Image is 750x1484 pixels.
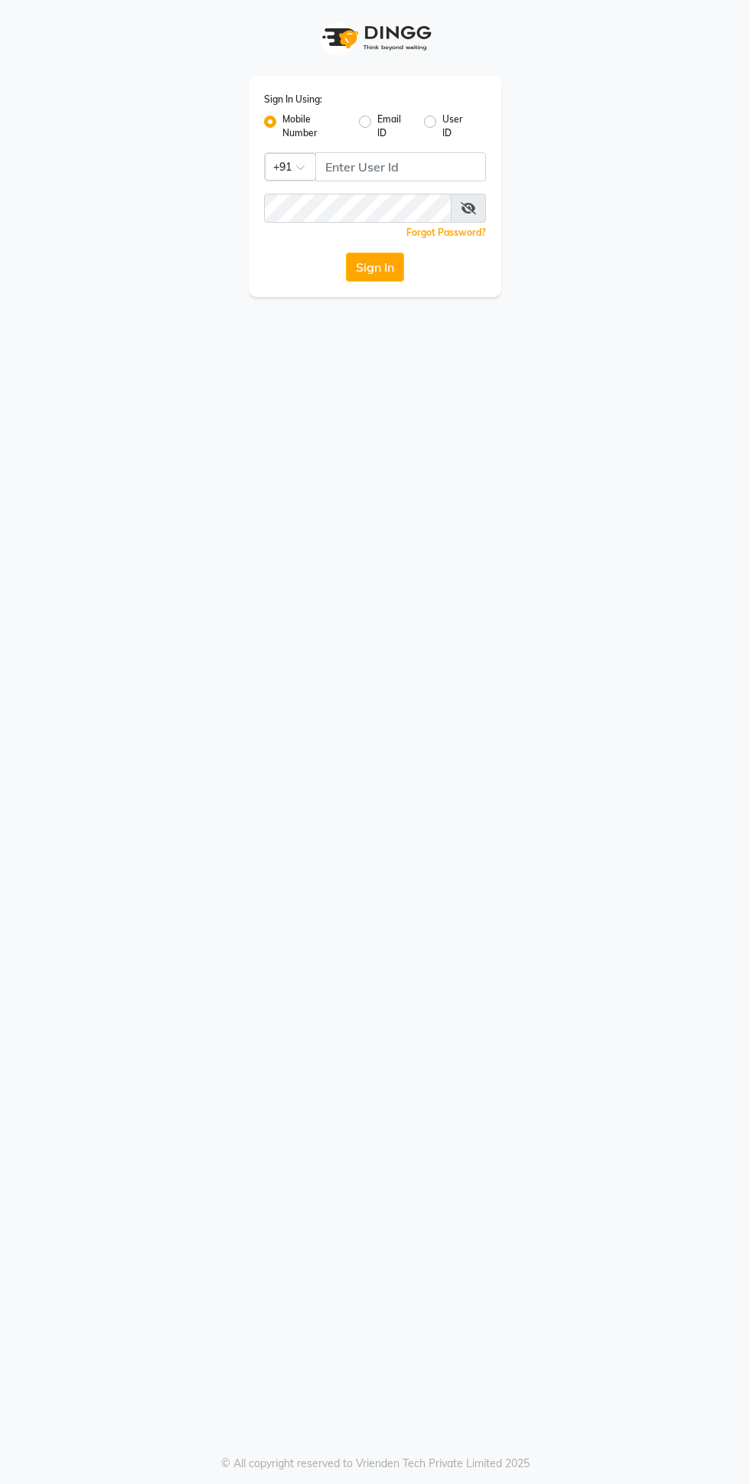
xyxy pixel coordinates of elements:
button: Sign In [346,253,404,282]
label: Mobile Number [282,113,347,140]
label: User ID [442,113,474,140]
input: Username [264,194,452,223]
label: Email ID [377,113,412,140]
img: logo1.svg [314,15,436,60]
label: Sign In Using: [264,93,322,106]
input: Username [315,152,486,181]
a: Forgot Password? [406,227,486,238]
